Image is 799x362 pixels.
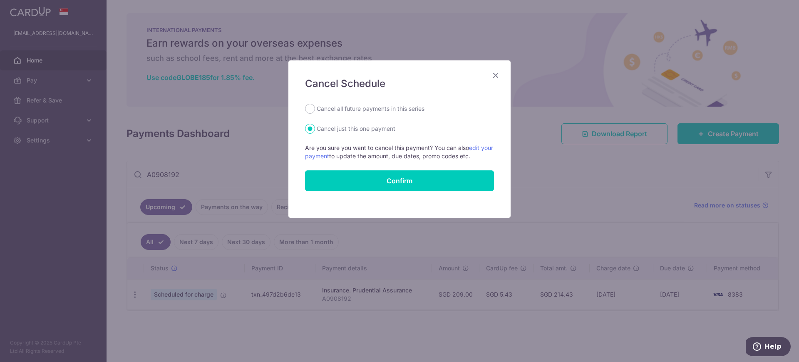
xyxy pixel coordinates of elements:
[305,77,494,90] h5: Cancel Schedule
[491,70,501,80] button: Close
[305,144,494,160] p: Are you sure you want to cancel this payment? You can also to update the amount, due dates, promo...
[305,170,494,191] button: Confirm
[317,124,395,134] label: Cancel just this one payment
[746,337,791,358] iframe: Opens a widget where you can find more information
[317,104,424,114] label: Cancel all future payments in this series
